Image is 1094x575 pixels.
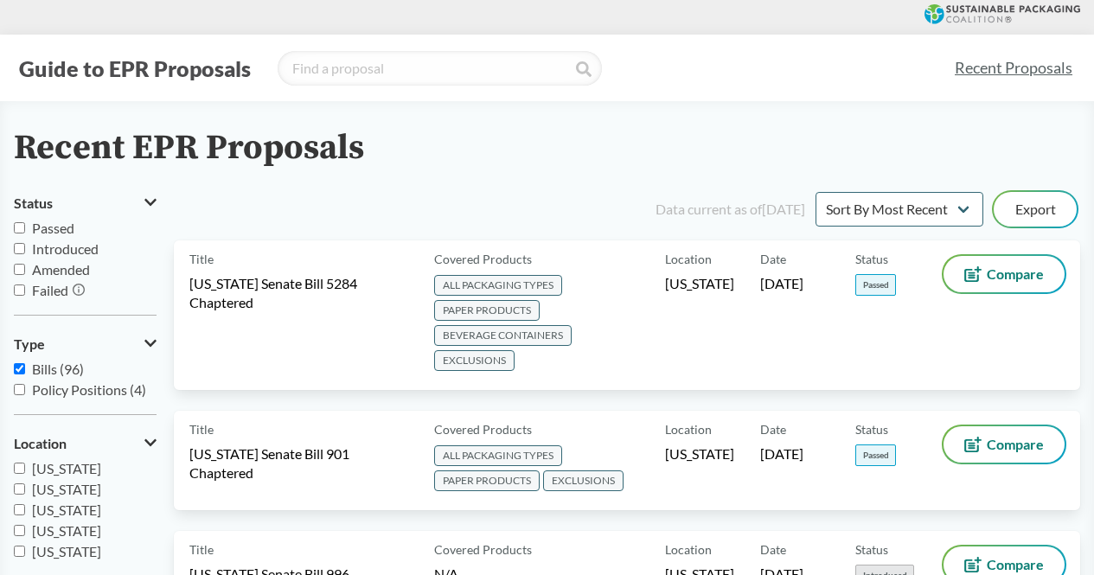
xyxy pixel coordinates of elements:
span: [US_STATE] [32,481,101,497]
span: Location [665,420,712,438]
span: Passed [855,274,896,296]
button: Type [14,329,157,359]
span: PAPER PRODUCTS [434,300,540,321]
span: PAPER PRODUCTS [434,470,540,491]
span: EXCLUSIONS [543,470,624,491]
button: Export [994,192,1077,227]
button: Status [14,188,157,218]
span: [US_STATE] Senate Bill 901 Chaptered [189,444,413,482]
span: [DATE] [760,274,803,293]
span: Compare [987,267,1044,281]
span: [US_STATE] [32,460,101,476]
button: Location [14,429,157,458]
span: [US_STATE] [32,502,101,518]
input: [US_STATE] [14,504,25,515]
span: Covered Products [434,250,532,268]
span: Status [855,420,888,438]
span: ALL PACKAGING TYPES [434,275,562,296]
span: Location [665,540,712,559]
span: Amended [32,261,90,278]
span: [US_STATE] [665,444,734,463]
span: Date [760,250,786,268]
span: Title [189,420,214,438]
span: Bills (96) [32,361,84,377]
input: [US_STATE] [14,525,25,536]
span: Passed [32,220,74,236]
span: BEVERAGE CONTAINERS [434,325,572,346]
span: [US_STATE] Senate Bill 5284 Chaptered [189,274,413,312]
span: Location [14,436,67,451]
input: [US_STATE] [14,546,25,557]
input: Policy Positions (4) [14,384,25,395]
input: Amended [14,264,25,275]
span: ALL PACKAGING TYPES [434,445,562,466]
a: Recent Proposals [947,48,1080,87]
span: Passed [855,444,896,466]
h2: Recent EPR Proposals [14,129,364,168]
input: Introduced [14,243,25,254]
span: Status [855,250,888,268]
span: Date [760,420,786,438]
span: Compare [987,558,1044,572]
div: Data current as of [DATE] [656,199,805,220]
input: Find a proposal [278,51,602,86]
span: Failed [32,282,68,298]
span: Location [665,250,712,268]
span: [DATE] [760,444,803,463]
button: Guide to EPR Proposals [14,54,256,82]
input: Failed [14,284,25,296]
span: Introduced [32,240,99,257]
span: Title [189,250,214,268]
span: Type [14,336,45,352]
span: Date [760,540,786,559]
span: Covered Products [434,420,532,438]
span: [US_STATE] [32,522,101,539]
input: [US_STATE] [14,483,25,495]
button: Compare [944,426,1065,463]
span: Compare [987,438,1044,451]
span: Covered Products [434,540,532,559]
input: Passed [14,222,25,233]
span: [US_STATE] [32,543,101,559]
span: [US_STATE] [665,274,734,293]
input: Bills (96) [14,363,25,374]
span: Status [855,540,888,559]
span: EXCLUSIONS [434,350,515,371]
span: Policy Positions (4) [32,381,146,398]
span: Status [14,195,53,211]
span: Title [189,540,214,559]
input: [US_STATE] [14,463,25,474]
button: Compare [944,256,1065,292]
